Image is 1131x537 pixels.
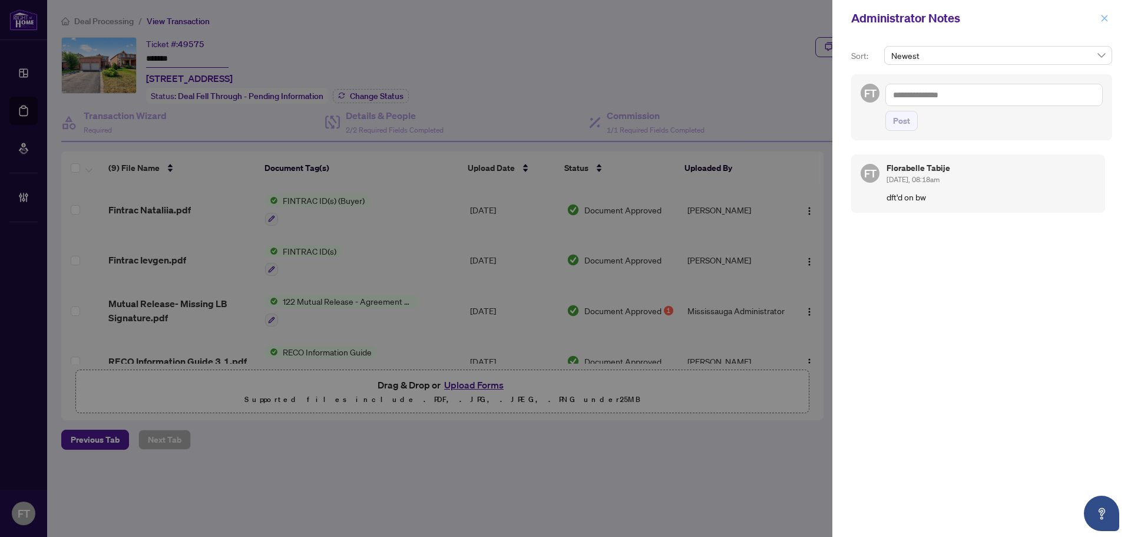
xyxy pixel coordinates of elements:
[851,9,1097,27] div: Administrator Notes
[887,164,1096,172] h5: Florabelle Tabije
[1084,496,1119,531] button: Open asap
[864,85,877,101] span: FT
[887,175,940,184] span: [DATE], 08:18am
[864,165,877,182] span: FT
[891,47,1105,64] span: Newest
[887,190,1096,203] p: dft'd on bw
[885,111,918,131] button: Post
[1100,14,1109,22] span: close
[851,50,879,62] p: Sort:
